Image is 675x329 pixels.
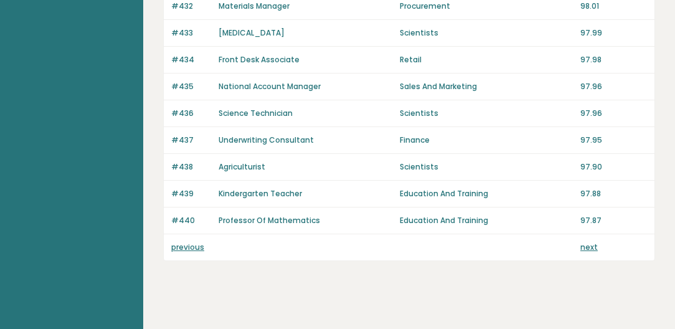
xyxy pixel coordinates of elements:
a: next [580,242,598,252]
p: 97.96 [580,81,647,92]
p: 97.88 [580,188,647,199]
p: 97.90 [580,161,647,173]
p: #436 [171,108,211,119]
a: Professor Of Mathematics [219,215,320,226]
p: #440 [171,215,211,226]
p: Procurement [400,1,573,12]
p: Scientists [400,108,573,119]
p: 97.99 [580,27,647,39]
p: #439 [171,188,211,199]
p: 97.96 [580,108,647,119]
p: 97.87 [580,215,647,226]
p: Sales And Marketing [400,81,573,92]
p: Scientists [400,161,573,173]
p: Education And Training [400,188,573,199]
p: Education And Training [400,215,573,226]
p: Retail [400,54,573,65]
a: Underwriting Consultant [219,135,314,145]
p: #432 [171,1,211,12]
p: #437 [171,135,211,146]
a: National Account Manager [219,81,321,92]
p: #438 [171,161,211,173]
p: #435 [171,81,211,92]
p: 97.95 [580,135,647,146]
a: [MEDICAL_DATA] [219,27,285,38]
p: Scientists [400,27,573,39]
p: Finance [400,135,573,146]
a: Agriculturist [219,161,265,172]
p: #434 [171,54,211,65]
a: previous [171,242,204,252]
p: 98.01 [580,1,647,12]
a: Kindergarten Teacher [219,188,302,199]
a: Science Technician [219,108,293,118]
a: Materials Manager [219,1,290,11]
p: 97.98 [580,54,647,65]
a: Front Desk Associate [219,54,300,65]
p: #433 [171,27,211,39]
